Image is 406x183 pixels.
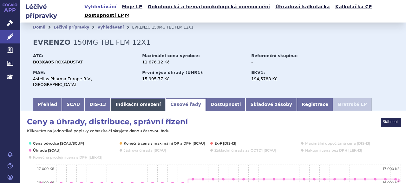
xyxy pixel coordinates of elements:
[263,178,265,180] path: srpen 2024, 15,995.77. Úhrada [SCAU].
[54,25,89,29] a: Léčivé přípravky
[97,25,124,29] a: Vyhledávání
[344,178,346,180] path: duben 2025, 15,995.77. Úhrada [SCAU].
[251,59,323,65] div: -
[33,25,45,29] a: Domů
[146,3,272,11] a: Onkologická a hematoonkologická onemocnění
[33,53,43,58] strong: ATC:
[33,70,45,75] strong: MAH:
[251,76,323,82] div: 194,5788 Kč
[152,25,193,29] span: 150MG TBL FLM 12X1
[33,60,54,64] strong: B03XA05
[305,141,369,146] button: Show Maximální dopočítaná cena [DIS-13]
[33,148,59,153] button: Show Úhrada [SCAU]
[364,178,366,180] path: červen 2025, 15,995.77. Úhrada [SCAU].
[273,178,275,180] path: září 2024, 15,995.77. Úhrada [SCAU].
[27,117,188,127] span: Ceny a úhrady, distribuce, správní řízení
[206,98,246,111] a: Dostupnosti
[85,98,111,111] a: DIS-13
[303,178,305,180] path: prosinec 2024, 15,995.77. Úhrada [SCAU].
[394,178,397,180] path: září 2025, 15,995.77. Úhrada [SCAU].
[202,178,204,180] path: únor 2024, 15,995.77. Úhrada [SCAU].
[232,178,235,180] path: květen 2024, 15,995.77. Úhrada [SCAU].
[124,141,204,146] button: Show Konečná cena s maximální OP a DPH [SCAU]
[246,98,297,111] a: Skladové zásoby
[273,3,332,11] a: Úhradová kalkulačka
[55,60,83,64] span: ROXADUSTAT
[381,118,401,127] button: View chart menu, Ceny a úhrady, distribuce, správní řízení
[142,70,204,75] strong: První výše úhrady (UHR1):
[62,98,85,111] a: SCAU
[214,141,237,146] button: Show Ex-F [DIS-13]
[82,11,132,20] a: Dostupnosti LP
[20,2,82,20] h2: Léčivé přípravky
[214,148,275,153] button: Show Základní úhrada za ODTD1 [SCAU]
[384,178,387,180] path: srpen 2025, 15,995.77. Úhrada [SCAU].
[142,53,200,58] strong: Maximální cena výrobce:
[251,53,298,58] strong: Referenční skupina:
[82,3,118,11] a: Vyhledávání
[333,178,336,180] path: březen 2025, 15,995.77. Úhrada [SCAU].
[132,25,150,29] span: EVRENZO
[84,13,124,18] span: Dostupnosti LP
[192,178,194,180] path: leden 2024, 15,995.77. Úhrada [SCAU].
[73,38,150,46] span: 150MG TBL FLM 12X1
[212,178,214,180] path: březen 2024, 15,995.77. Úhrada [SCAU].
[37,167,54,171] text: 17 000 Kč
[333,3,374,11] a: Kalkulačka CP
[166,98,206,111] a: Časové řady
[297,98,333,111] a: Registrace
[374,178,377,180] path: červenec 2025, 15,995.77. Úhrada [SCAU].
[27,128,171,133] text: Kliknutím na jednotlivé popisky zobrazíte či skryjete danou časovou řadu.
[111,98,166,111] a: Indikační omezení
[252,178,255,180] path: červenec 2024, 15,995.77. Úhrada [SCAU].
[142,76,245,82] div: 15 995,77 Kč
[142,59,245,65] div: 11 676,12 Kč
[251,70,265,75] strong: EKV1:
[124,148,165,153] button: Show Jádrová úhrada [SCAU]
[383,167,399,171] text: 17 000 Kč
[33,98,62,111] a: Přehled
[305,148,362,153] button: Show Nákupní cena bez DPH [LEK-13]
[313,178,316,180] path: leden 2025, 15,995.77. Úhrada [SCAU].
[33,155,101,160] button: Show Konečná prodejní cena s DPH [LEK-13]
[323,178,326,180] path: únor 2025, 15,995.77. Úhrada [SCAU].
[120,3,144,11] a: Moje LP
[33,38,71,46] strong: EVRENZO
[33,141,83,146] button: Show Cena původce [SCAU/SCUP]
[222,178,225,180] path: duben 2024, 15,995.77. Úhrada [SCAU].
[242,178,245,180] path: červen 2024, 15,995.77. Úhrada [SCAU].
[354,178,356,180] path: květen 2025, 15,995.77. Úhrada [SCAU].
[33,76,136,88] div: Astellas Pharma Europe B.V., [GEOGRAPHIC_DATA]
[293,178,295,180] path: listopad 2024, 15,995.77. Úhrada [SCAU].
[283,178,285,180] path: říjen 2024, 15,995.77. Úhrada [SCAU].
